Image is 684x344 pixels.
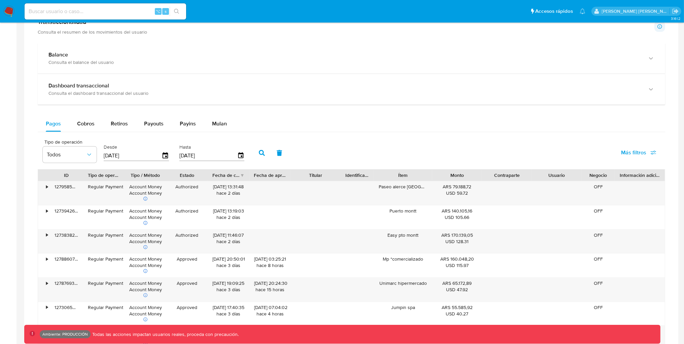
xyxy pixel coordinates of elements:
a: Salir [672,8,679,15]
p: mauro.ibarra@mercadolibre.com [602,8,670,14]
p: Todas las acciones impactan usuarios reales, proceda con precaución. [91,331,239,338]
span: ⌥ [156,8,161,14]
p: Ambiente: PRODUCCIÓN [42,333,88,336]
span: 3.161.2 [671,16,681,21]
span: s [165,8,167,14]
span: Accesos rápidos [535,8,573,15]
button: search-icon [170,7,183,16]
input: Buscar usuario o caso... [25,7,186,16]
a: Notificaciones [580,8,585,14]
